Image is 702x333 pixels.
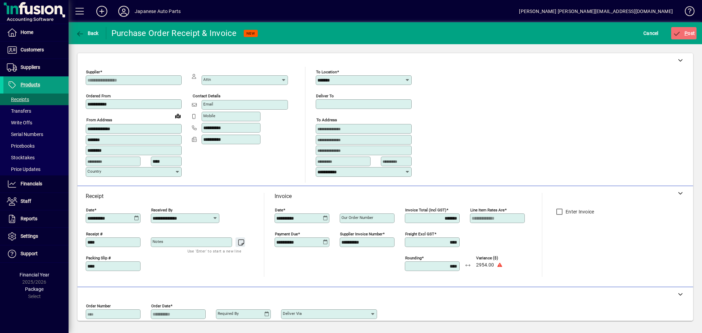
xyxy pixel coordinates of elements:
button: Profile [113,5,135,17]
mat-label: Mobile [203,113,215,118]
mat-label: To location [316,70,337,74]
mat-label: Supplier [86,70,100,74]
button: Cancel [642,27,660,39]
a: Support [3,245,69,262]
mat-label: Deliver via [283,311,302,316]
mat-label: Received by [151,208,172,212]
div: Purchase Order Receipt & Invoice [111,28,237,39]
a: Reports [3,210,69,227]
a: Transfers [3,105,69,117]
span: P [685,30,688,36]
label: Enter Invoice [564,208,594,215]
mat-label: Order number [86,304,111,308]
span: Customers [21,47,44,52]
span: Price Updates [7,166,40,172]
mat-hint: Use 'Enter' to start a new line [187,247,241,255]
a: Knowledge Base [680,1,693,24]
span: Transfers [7,108,31,114]
mat-label: Supplier invoice number [340,232,383,236]
mat-label: Payment due [275,232,298,236]
mat-label: Ordered from [86,94,111,98]
a: Staff [3,193,69,210]
a: Home [3,24,69,41]
span: Reports [21,216,37,221]
span: Financials [21,181,42,186]
mat-label: Our order number [341,215,373,220]
a: Receipts [3,94,69,105]
a: Write Offs [3,117,69,128]
a: Settings [3,228,69,245]
span: Receipts [7,97,29,102]
mat-label: Rounding [405,256,422,260]
a: Financials [3,175,69,193]
span: Home [21,29,33,35]
a: Price Updates [3,163,69,175]
span: Staff [21,198,31,204]
span: Pricebooks [7,143,35,149]
mat-label: Packing Slip # [86,256,111,260]
mat-label: Date [86,208,94,212]
mat-label: Date [275,208,283,212]
span: Cancel [643,28,658,39]
a: Serial Numbers [3,128,69,140]
span: Back [76,30,99,36]
mat-label: Notes [153,239,163,244]
span: Stocktakes [7,155,35,160]
mat-label: Attn [203,77,211,82]
button: Back [74,27,100,39]
mat-label: Line item rates are [470,208,505,212]
a: View on map [172,110,183,121]
span: Variance ($) [476,256,517,260]
span: Settings [21,233,38,239]
span: Write Offs [7,120,32,125]
a: Stocktakes [3,152,69,163]
a: Customers [3,41,69,59]
button: Add [91,5,113,17]
span: 2954.00 [476,262,494,268]
mat-label: Deliver To [316,94,334,98]
mat-label: Order date [151,304,170,308]
mat-label: Country [87,169,101,174]
mat-label: Invoice Total (incl GST) [405,208,446,212]
span: Package [25,286,44,292]
a: Pricebooks [3,140,69,152]
span: Products [21,82,40,87]
span: ost [673,30,695,36]
button: Post [671,27,697,39]
div: Japanese Auto Parts [135,6,181,17]
span: Support [21,251,38,256]
span: Serial Numbers [7,132,43,137]
mat-label: Freight excl GST [405,232,434,236]
span: Suppliers [21,64,40,70]
a: Suppliers [3,59,69,76]
mat-label: Required by [218,311,239,316]
span: Financial Year [20,272,49,277]
span: NEW [246,31,255,36]
div: [PERSON_NAME] [PERSON_NAME][EMAIL_ADDRESS][DOMAIN_NAME] [519,6,673,17]
app-page-header-button: Back [69,27,106,39]
mat-label: Receipt # [86,232,102,236]
mat-label: Email [203,102,213,107]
